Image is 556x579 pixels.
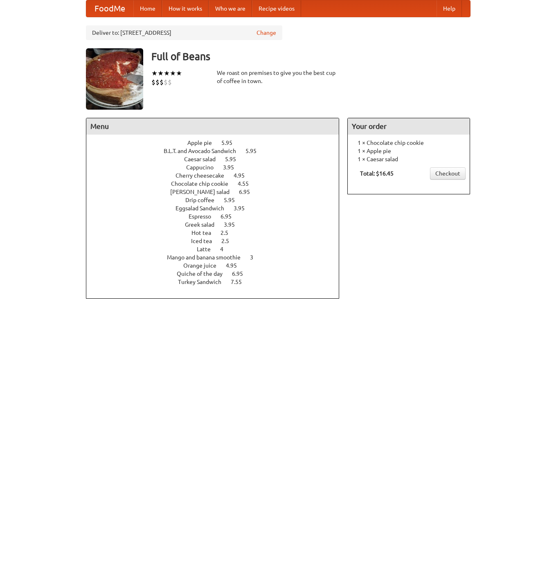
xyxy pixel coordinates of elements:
[257,29,276,37] a: Change
[239,189,258,195] span: 6.95
[186,164,249,171] a: Cappucino 3.95
[352,147,466,155] li: 1 × Apple pie
[176,205,232,212] span: Eggsalad Sandwich
[224,221,243,228] span: 3.95
[225,156,244,162] span: 5.95
[164,148,272,154] a: B.L.T. and Avocado Sandwich 5.95
[183,262,252,269] a: Orange juice 4.95
[151,78,155,87] li: $
[155,78,160,87] li: $
[185,197,223,203] span: Drip coffee
[217,69,340,85] div: We roast on premises to give you the best cup of coffee in town.
[164,78,168,87] li: $
[171,180,236,187] span: Chocolate chip cookie
[178,279,230,285] span: Turkey Sandwich
[183,262,225,269] span: Orange juice
[86,118,339,135] h4: Menu
[197,246,219,252] span: Latte
[185,197,250,203] a: Drip coffee 5.95
[185,221,223,228] span: Greek salad
[167,254,268,261] a: Mango and banana smoothie 3
[221,230,236,236] span: 2.5
[430,167,466,180] a: Checkout
[191,230,243,236] a: Hot tea 2.5
[167,254,249,261] span: Mango and banana smoothie
[197,246,239,252] a: Latte 4
[170,189,238,195] span: [PERSON_NAME] salad
[162,0,209,17] a: How it works
[191,238,244,244] a: Iced tea 2.5
[164,148,244,154] span: B.L.T. and Avocado Sandwich
[176,172,232,179] span: Cherry cheesecake
[177,270,231,277] span: Quiche of the day
[191,230,219,236] span: Hot tea
[178,279,257,285] a: Turkey Sandwich 7.55
[231,279,250,285] span: 7.55
[160,78,164,87] li: $
[171,180,264,187] a: Chocolate chip cookie 4.55
[191,238,220,244] span: Iced tea
[189,213,219,220] span: Espresso
[223,164,242,171] span: 3.95
[238,180,257,187] span: 4.55
[187,140,220,146] span: Apple pie
[352,155,466,163] li: 1 × Caesar salad
[224,197,243,203] span: 5.95
[86,48,143,110] img: angular.jpg
[437,0,462,17] a: Help
[133,0,162,17] a: Home
[234,172,253,179] span: 4.95
[164,69,170,78] li: ★
[177,270,258,277] a: Quiche of the day 6.95
[170,69,176,78] li: ★
[86,0,133,17] a: FoodMe
[186,164,222,171] span: Cappucino
[221,238,237,244] span: 2.5
[234,205,253,212] span: 3.95
[184,156,251,162] a: Caesar salad 5.95
[221,213,240,220] span: 6.95
[360,170,394,177] b: Total: $16.45
[158,69,164,78] li: ★
[209,0,252,17] a: Who we are
[176,69,182,78] li: ★
[151,69,158,78] li: ★
[221,140,241,146] span: 5.95
[252,0,301,17] a: Recipe videos
[245,148,265,154] span: 5.95
[348,118,470,135] h4: Your order
[220,246,232,252] span: 4
[184,156,224,162] span: Caesar salad
[86,25,282,40] div: Deliver to: [STREET_ADDRESS]
[151,48,470,65] h3: Full of Beans
[189,213,247,220] a: Espresso 6.95
[168,78,172,87] li: $
[187,140,248,146] a: Apple pie 5.95
[226,262,245,269] span: 4.95
[232,270,251,277] span: 6.95
[250,254,261,261] span: 3
[176,205,260,212] a: Eggsalad Sandwich 3.95
[185,221,250,228] a: Greek salad 3.95
[352,139,466,147] li: 1 × Chocolate chip cookie
[176,172,260,179] a: Cherry cheesecake 4.95
[170,189,265,195] a: [PERSON_NAME] salad 6.95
